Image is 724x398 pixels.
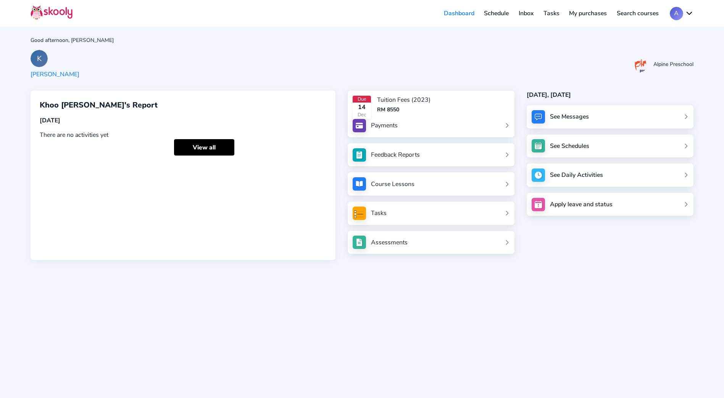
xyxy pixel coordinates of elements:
[550,200,613,209] div: Apply leave and status
[40,116,326,125] div: [DATE]
[527,193,693,216] a: Apply leave and status
[527,91,693,99] div: [DATE], [DATE]
[31,5,73,20] img: Skooly
[377,106,431,113] div: RM 8550
[353,207,366,220] img: tasksForMpWeb.png
[550,112,589,121] div: See Messages
[40,131,326,139] div: There are no activities yet
[353,207,510,220] a: Tasks
[439,7,479,19] a: Dashboard
[564,7,612,19] a: My purchases
[353,177,366,191] img: courses.jpg
[635,56,646,73] img: 202311300112031712823131077634324ktNhyXDWjFw2u5aRO.png
[31,70,79,79] div: [PERSON_NAME]
[371,238,408,247] div: Assessments
[532,198,545,211] img: apply_leave.jpg
[371,209,387,217] div: Tasks
[353,119,510,132] a: Payments
[532,110,545,124] img: messages.jpg
[514,7,539,19] a: Inbox
[353,177,510,191] a: Course Lessons
[532,139,545,152] img: schedule.jpg
[550,171,603,179] div: See Daily Activities
[353,111,371,118] div: Dec
[371,180,414,188] div: Course Lessons
[353,236,366,249] img: assessments.jpg
[31,50,48,67] div: K
[353,236,510,249] a: Assessments
[550,142,589,150] div: See Schedules
[353,148,510,162] a: Feedback Reports
[527,164,693,187] a: See Daily Activities
[532,169,545,182] img: activity.jpg
[527,135,693,158] a: See Schedules
[353,119,366,132] img: payments.jpg
[353,148,366,162] img: see_atten.jpg
[479,7,514,19] a: Schedule
[612,7,664,19] a: Search courses
[371,151,420,159] div: Feedback Reports
[653,61,693,68] div: Alpine Preschool
[539,7,564,19] a: Tasks
[371,121,398,130] div: Payments
[670,7,693,20] button: Achevron down outline
[353,103,371,111] div: 14
[353,96,371,103] div: Due
[377,96,431,104] div: Tuition Fees (2023)
[174,139,234,156] a: View all
[40,100,158,110] span: Khoo [PERSON_NAME]'s Report
[31,37,693,44] div: Good afternoon, [PERSON_NAME]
